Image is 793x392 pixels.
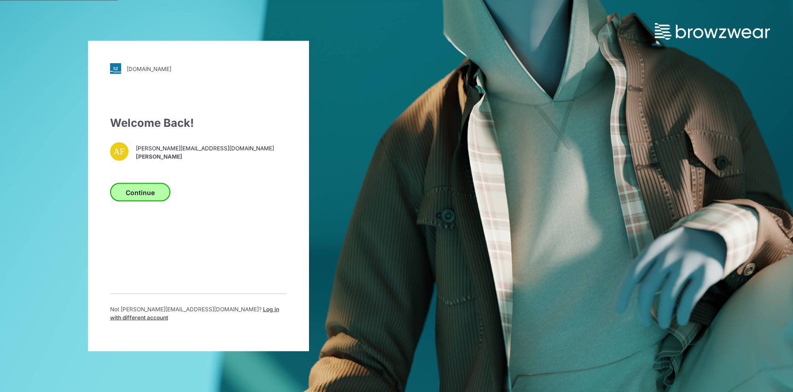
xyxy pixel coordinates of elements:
[136,144,274,152] span: [PERSON_NAME][EMAIL_ADDRESS][DOMAIN_NAME]
[136,152,274,160] span: [PERSON_NAME]
[110,63,121,74] img: svg+xml;base64,PHN2ZyB3aWR0aD0iMjgiIGhlaWdodD0iMjgiIHZpZXdCb3g9IjAgMCAyOCAyOCIgZmlsbD0ibm9uZSIgeG...
[110,143,128,161] div: AF
[127,65,171,72] div: [DOMAIN_NAME]
[110,115,287,131] div: Welcome Back!
[655,23,770,40] img: browzwear-logo.73288ffb.svg
[110,305,287,322] p: Not [PERSON_NAME][EMAIL_ADDRESS][DOMAIN_NAME] ?
[110,183,170,202] button: Continue
[110,63,287,74] a: [DOMAIN_NAME]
